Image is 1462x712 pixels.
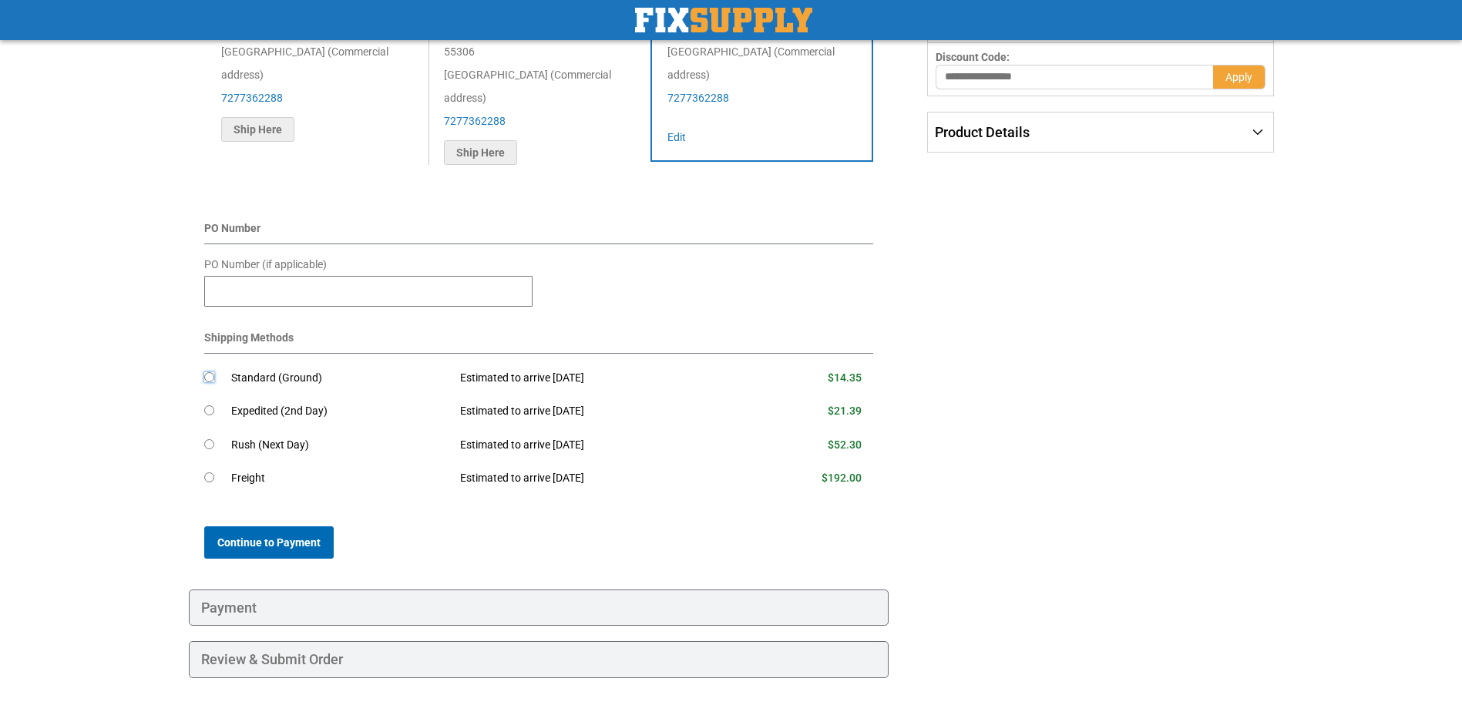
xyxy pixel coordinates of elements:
a: 7277362288 [444,115,506,127]
div: Review & Submit Order [189,641,889,678]
a: store logo [635,8,812,32]
td: Estimated to arrive [DATE] [449,462,746,495]
span: $21.39 [828,405,862,417]
span: PO Number (if applicable) [204,258,327,270]
span: Continue to Payment [217,536,321,549]
span: $14.35 [828,371,862,384]
button: Continue to Payment [204,526,334,559]
div: Shipping Methods [204,330,874,354]
button: Edit [667,129,686,145]
div: Payment [189,589,889,626]
span: Ship Here [456,146,505,159]
td: Expedited (2nd Day) [231,395,449,428]
div: PO Number [204,220,874,244]
button: Ship Here [221,117,294,142]
span: Product Details [935,124,1030,140]
td: Estimated to arrive [DATE] [449,361,746,395]
span: Ship Here [234,123,282,136]
td: Freight [231,462,449,495]
button: Ship Here [444,140,517,165]
td: Estimated to arrive [DATE] [449,428,746,462]
span: Edit [667,131,686,143]
button: Apply [1213,65,1265,89]
a: 7277362288 [221,92,283,104]
span: $52.30 [828,438,862,451]
span: $192.00 [822,472,862,484]
span: Discount Code: [936,51,1010,63]
td: Rush (Next Day) [231,428,449,462]
a: 7277362288 [667,92,729,104]
span: Apply [1225,71,1252,83]
td: Standard (Ground) [231,361,449,395]
td: Estimated to arrive [DATE] [449,395,746,428]
img: Fix Industrial Supply [635,8,812,32]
